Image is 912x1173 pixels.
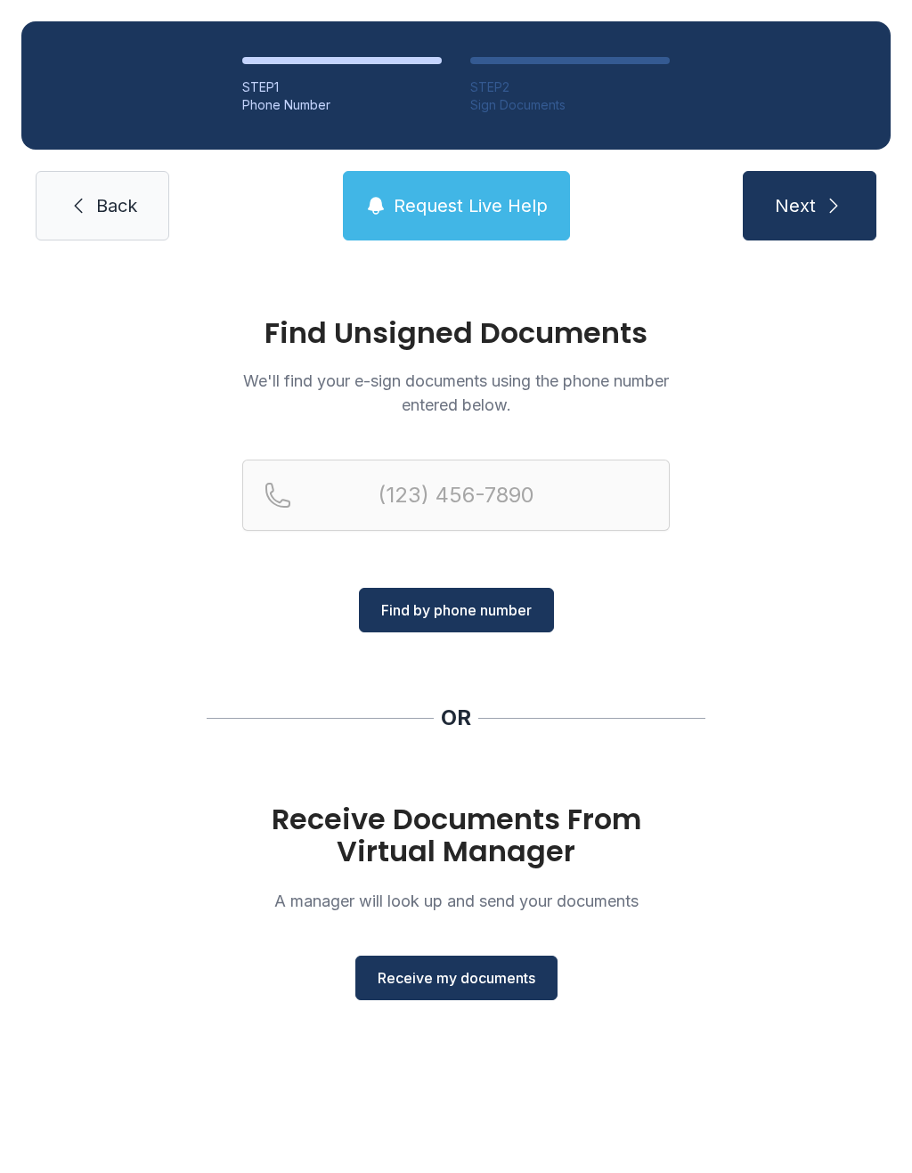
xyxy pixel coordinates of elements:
span: Next [775,193,816,218]
h1: Find Unsigned Documents [242,319,670,347]
h1: Receive Documents From Virtual Manager [242,803,670,868]
div: STEP 2 [470,78,670,96]
span: Find by phone number [381,599,532,621]
div: STEP 1 [242,78,442,96]
div: Sign Documents [470,96,670,114]
span: Receive my documents [378,967,535,989]
p: We'll find your e-sign documents using the phone number entered below. [242,369,670,417]
span: Back [96,193,137,218]
span: Request Live Help [394,193,548,218]
input: Reservation phone number [242,460,670,531]
div: OR [441,704,471,732]
p: A manager will look up and send your documents [242,889,670,913]
div: Phone Number [242,96,442,114]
